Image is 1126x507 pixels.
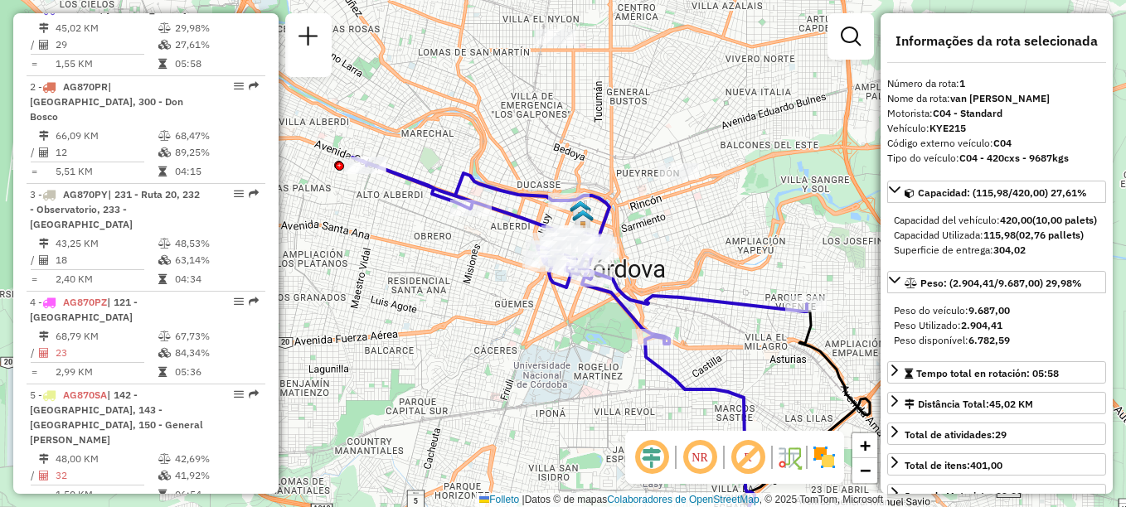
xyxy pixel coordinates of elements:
[55,163,158,180] td: 5,51 KM
[174,128,258,144] td: 68,47%
[30,364,38,380] td: =
[158,331,171,341] i: % de utilização do peso
[887,91,1106,106] div: Nome da rota:
[39,131,49,141] i: Distância Total
[30,188,42,200] font: 3 -
[1000,214,1032,226] strong: 420,00
[933,107,1002,119] strong: C04 - Standard
[728,437,768,477] span: Exibir rótulo
[970,459,1002,471] strong: 401,00
[174,486,258,503] td: 06:54
[175,346,210,359] font: 84,34%
[894,304,1010,316] span: Peso do veículo:
[776,444,803,471] img: Fluxo de ruas
[55,328,158,345] td: 68,79 KM
[174,163,258,180] td: 04:15
[534,29,575,46] div: Atividade não roteirizada - Clau Reyna Morena
[887,76,1106,91] div: Número da rota:
[249,81,259,91] em: Rota exportada
[158,348,171,358] i: % de utilização da cubagem
[30,389,203,446] span: | 142 - [GEOGRAPHIC_DATA], 143 - [GEOGRAPHIC_DATA], 150 - General [PERSON_NAME]
[55,486,158,503] td: 1,50 KM
[929,122,966,134] strong: KYE215
[887,453,1106,476] a: Total de itens:401,00
[30,163,38,180] td: =
[55,36,158,53] td: 29
[158,59,167,69] i: Tempo total em rota
[887,181,1106,203] a: Capacidad: (115,98/420,00) 27,61%
[30,296,42,308] font: 4 -
[887,271,1106,293] a: Peso: (2.904,41/9.687,00) 29,98%
[234,189,244,199] em: Opções
[175,146,210,158] font: 89,25%
[30,467,38,484] td: /
[234,389,244,399] em: Opções
[158,274,167,284] i: Tempo total em rota
[950,92,1050,104] strong: van [PERSON_NAME]
[30,252,38,268] td: /
[918,398,1033,410] font: Distância Total:
[30,296,138,323] span: | 121 - [GEOGRAPHIC_DATA]
[479,494,519,505] a: Folleto
[30,2,42,15] font: 1 -
[887,422,1106,445] a: Total de atividades:29
[959,152,1069,164] strong: C04 - 420cxs - 9687kgs
[174,328,258,345] td: 67,73%
[39,147,49,157] i: Total de Atividades
[1016,229,1084,241] strong: (02,76 pallets)
[894,319,1002,331] font: Peso Utilizado:
[39,348,49,358] i: Total de Atividades
[680,437,720,477] span: Ocultar NR
[887,33,1106,49] h4: Informações da rota selecionada
[30,80,183,123] span: | [GEOGRAPHIC_DATA], 300 - Don Bosco
[158,367,167,377] i: Tempo total em rota
[887,136,1106,151] div: Código externo veículo:
[174,235,258,252] td: 48,53%
[39,255,49,265] i: Total de Atividades
[894,229,1084,241] font: Capacidad Utilizada:
[39,239,49,249] i: Distância Total
[887,392,1106,414] a: Distância Total:45,02 KM
[989,398,1033,410] span: 45,02 KM
[894,243,1099,258] div: Superficie de entrega:
[158,167,167,176] i: Tempo total em rota
[887,484,1106,506] a: Jornada Motorista: 09:00
[292,20,325,57] a: Nova sessão e pesquisa
[55,144,158,161] td: 12
[158,255,171,265] i: % de utilização da cubagem
[811,444,837,471] img: Exibir/Ocultar setores
[174,364,258,380] td: 05:36
[968,334,1010,346] strong: 6.782,59
[55,20,158,36] td: 45,02 KM
[522,494,525,505] span: |
[852,458,877,483] a: Alejar
[174,451,258,467] td: 42,69%
[887,361,1106,384] a: Tempo total en rotación: 05:58
[39,40,49,50] i: Total de Atividades
[905,428,1007,441] span: Total de atividades:
[475,493,887,507] div: Datos © de mapas , © 2025 TomTom, Microsoft
[572,209,594,230] img: UDC - Córdoba
[968,304,1010,316] strong: 9.687,00
[158,40,171,50] i: % de utilização da cubagem
[55,364,158,380] td: 2,99 KM
[887,122,966,134] font: Vehículo:
[607,494,759,505] a: Colaboradores de OpenStreetMap
[30,389,42,401] font: 5 -
[39,454,49,464] i: Distância Total
[860,460,871,480] span: −
[834,20,867,53] a: Exibir filtros
[63,296,107,308] span: AG870PZ
[905,489,1022,504] div: Jornada Motorista: 09:00
[174,56,258,72] td: 05:58
[894,214,1097,226] font: Capacidad del vehículo:
[158,23,171,33] i: % de utilização do peso
[55,467,158,484] td: 32
[63,188,108,200] span: AG870PY
[30,188,200,230] span: | 231 - Ruta 20, 232 - Observatorio, 233 - [GEOGRAPHIC_DATA]
[30,36,38,53] td: /
[249,189,259,199] em: Rota exportada
[993,137,1012,149] strong: C04
[959,77,965,89] strong: 1
[30,345,38,361] td: /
